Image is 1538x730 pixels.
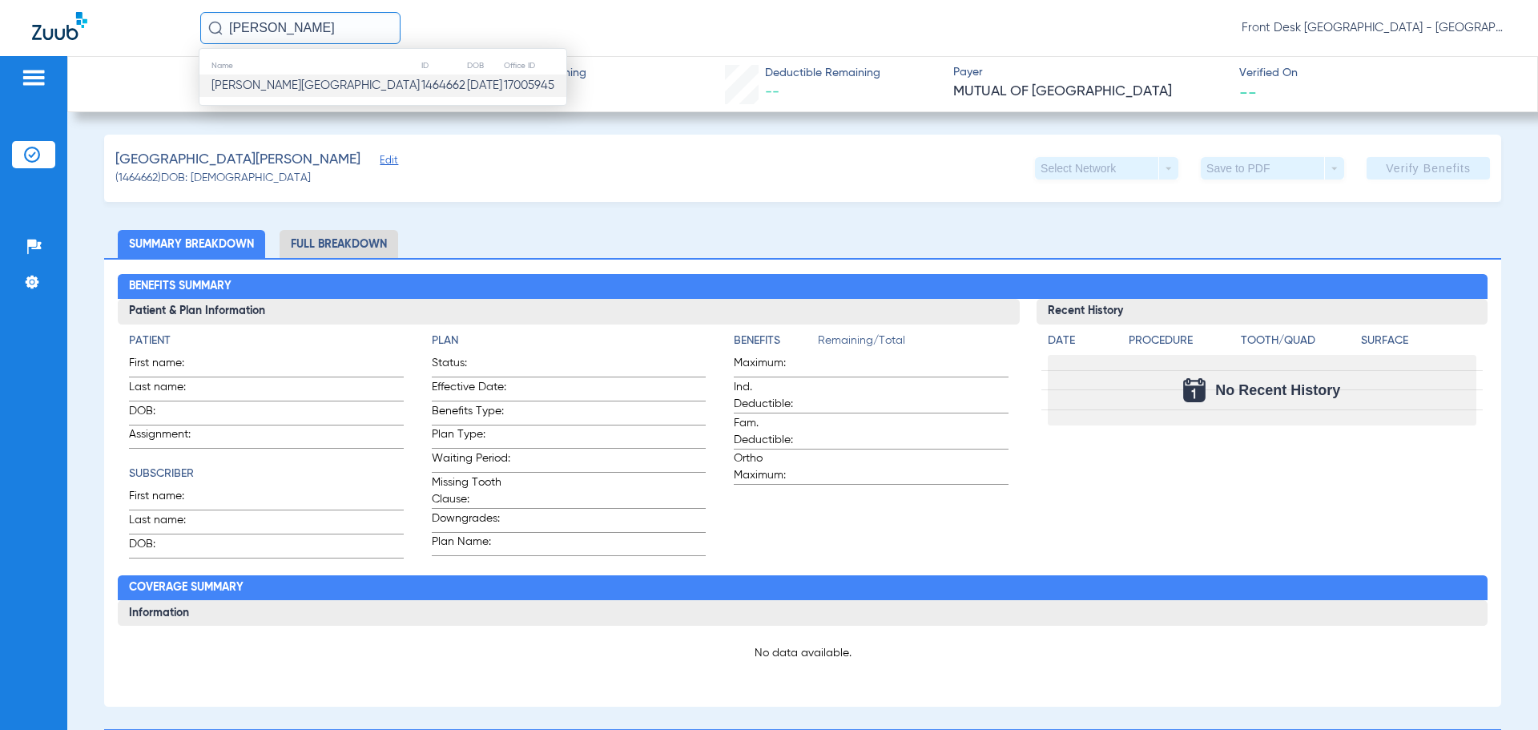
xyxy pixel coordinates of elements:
span: Downgrades: [432,510,510,532]
h4: Plan [432,333,706,349]
span: First name: [129,488,207,510]
span: Status: [432,355,510,377]
span: Front Desk [GEOGRAPHIC_DATA] - [GEOGRAPHIC_DATA] | My Community Dental Centers [1242,20,1506,36]
h4: Tooth/Quad [1241,333,1355,349]
span: No Recent History [1215,382,1340,398]
td: [DATE] [466,75,503,97]
p: No data available. [129,645,1476,661]
span: [GEOGRAPHIC_DATA][PERSON_NAME] [115,150,360,170]
span: Ind. Deductible: [734,379,812,413]
span: Deductible Remaining [765,65,880,82]
span: Payer [953,64,1226,81]
span: Assignment: [129,426,207,448]
img: Zuub Logo [32,12,87,40]
span: MUTUAL OF [GEOGRAPHIC_DATA] [953,82,1226,102]
span: Remaining/Total [818,333,1008,355]
span: Edit [380,155,394,170]
span: First name: [129,355,207,377]
span: Benefits Type: [432,403,510,425]
td: 1464662 [421,75,466,97]
th: DOB [466,57,503,75]
input: Search for patients [200,12,401,44]
span: Fam. Deductible: [734,415,812,449]
span: (1464662) DOB: [DEMOGRAPHIC_DATA] [115,170,311,187]
span: Maximum: [734,355,812,377]
app-breakdown-title: Date [1048,333,1115,355]
h4: Benefits [734,333,818,349]
span: Last name: [129,379,207,401]
app-breakdown-title: Benefits [734,333,818,355]
iframe: Chat Widget [1458,653,1538,730]
span: -- [1239,83,1257,100]
h4: Subscriber [129,466,403,482]
h2: Benefits Summary [118,274,1487,300]
h4: Patient [129,333,403,349]
span: DOB: [129,403,207,425]
app-breakdown-title: Surface [1361,333,1476,355]
img: Search Icon [208,21,223,35]
td: 17005945 [503,75,566,97]
app-breakdown-title: Tooth/Quad [1241,333,1355,355]
span: -- [765,85,779,99]
h3: Information [118,600,1487,626]
h4: Date [1048,333,1115,349]
span: Plan Type: [432,426,510,448]
span: Last name: [129,512,207,534]
span: Effective Date: [432,379,510,401]
img: hamburger-icon [21,68,46,87]
span: Verified On [1239,65,1512,82]
span: [PERSON_NAME][GEOGRAPHIC_DATA] [211,79,420,91]
span: Plan Name: [432,534,510,555]
li: Summary Breakdown [118,230,265,258]
app-breakdown-title: Procedure [1129,333,1235,355]
img: Calendar [1183,378,1206,402]
span: DOB: [129,536,207,558]
h2: Coverage Summary [118,575,1487,601]
span: Waiting Period: [432,450,510,472]
h3: Recent History [1037,299,1488,325]
span: Ortho Maximum: [734,450,812,484]
th: Office ID [503,57,566,75]
h3: Patient & Plan Information [118,299,1019,325]
span: Missing Tooth Clause: [432,474,510,508]
h4: Surface [1361,333,1476,349]
th: ID [421,57,466,75]
li: Full Breakdown [280,230,398,258]
th: Name [199,57,421,75]
h4: Procedure [1129,333,1235,349]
